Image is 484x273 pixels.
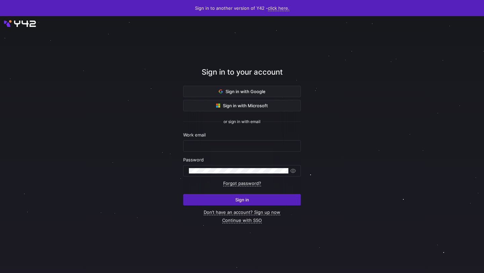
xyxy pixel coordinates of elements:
[183,132,206,138] span: Work email
[183,86,301,97] button: Sign in with Google
[183,194,301,205] button: Sign in
[183,100,301,111] button: Sign in with Microsoft
[183,157,204,162] span: Password
[219,89,266,94] span: Sign in with Google
[216,103,268,108] span: Sign in with Microsoft
[183,67,301,86] div: Sign in to your account
[224,119,260,124] span: or sign in with email
[268,5,289,11] a: click here.
[222,218,262,223] a: Continue with SSO
[223,181,261,186] a: Forgot password?
[235,197,249,202] span: Sign in
[204,209,280,215] a: Don’t have an account? Sign up now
